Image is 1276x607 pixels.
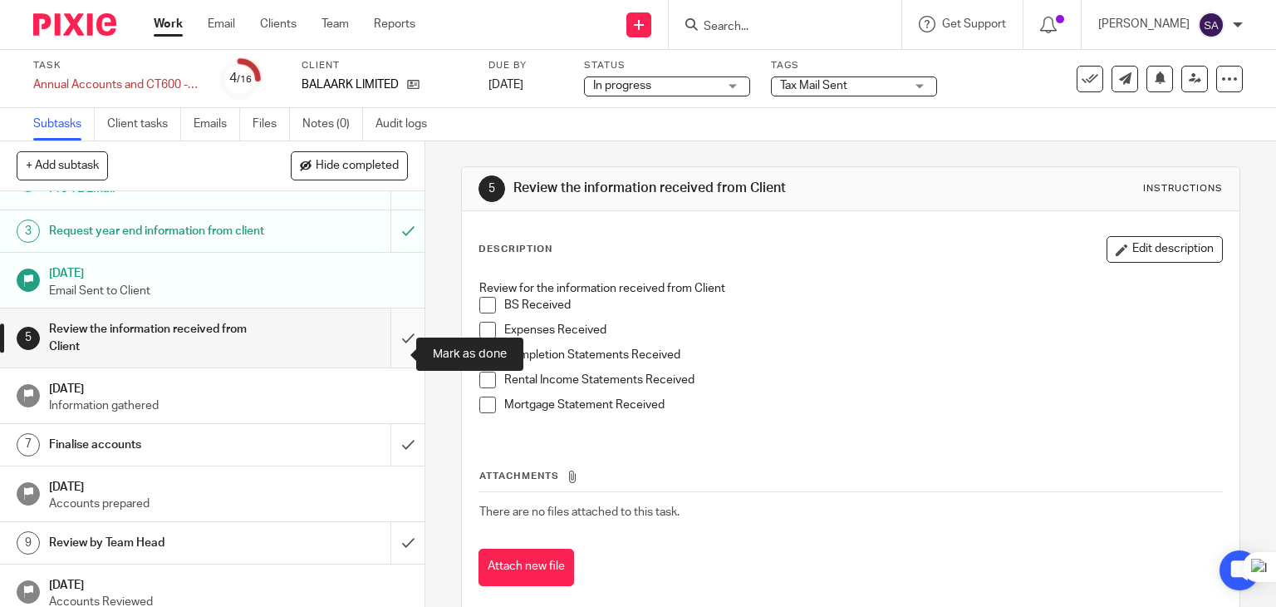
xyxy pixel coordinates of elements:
[375,108,439,141] a: Audit logs
[49,432,266,457] h1: Finalise accounts
[49,283,408,299] p: Email Sent to Client
[302,59,468,72] label: Client
[154,16,183,32] a: Work
[513,180,886,197] h1: Review the information received from Client
[488,59,563,72] label: Due by
[316,160,399,173] span: Hide completed
[49,475,408,496] h1: [DATE]
[17,151,108,180] button: + Add subtask
[1198,12,1224,38] img: svg%3E
[194,108,240,141] a: Emails
[584,59,750,72] label: Status
[504,397,1223,413] p: Mortgage Statement Received
[107,108,181,141] a: Client tasks
[478,175,505,202] div: 5
[504,322,1223,338] p: Expenses Received
[49,219,266,244] h1: Request year end information from client
[504,297,1223,313] p: BS Received
[17,327,40,350] div: 5
[49,496,408,512] p: Accounts prepared
[478,243,552,256] p: Description
[17,531,40,555] div: 9
[321,16,349,32] a: Team
[291,151,408,180] button: Hide completed
[478,549,574,586] button: Attach new file
[17,433,40,456] div: 7
[1143,182,1223,195] div: Instructions
[702,20,851,35] input: Search
[771,59,937,72] label: Tags
[237,75,252,84] small: /16
[253,108,290,141] a: Files
[479,280,1223,297] p: Review for the information received from Client
[374,16,415,32] a: Reports
[49,317,266,359] h1: Review the information received from Client
[49,573,408,594] h1: [DATE]
[49,531,266,555] h1: Review by Team Head
[302,108,363,141] a: Notes (0)
[479,471,559,481] span: Attachments
[479,506,680,518] span: There are no files attached to this task.
[260,16,297,32] a: Clients
[33,108,95,141] a: Subtasks
[49,397,408,414] p: Information gathered
[49,261,408,282] h1: [DATE]
[504,372,1223,388] p: Rental Income Statements Received
[208,16,235,32] a: Email
[33,59,199,72] label: Task
[33,76,199,93] div: Annual Accounts and CT600 - (SPV)
[229,69,252,88] div: 4
[1098,16,1190,32] p: [PERSON_NAME]
[942,18,1006,30] span: Get Support
[780,80,847,91] span: Tax Mail Sent
[504,347,1223,363] p: Completion Statements Received
[17,220,40,243] div: 3
[33,13,116,36] img: Pixie
[488,79,523,91] span: [DATE]
[1107,236,1223,263] button: Edit description
[49,377,408,397] h1: [DATE]
[302,76,399,93] p: BALAARK LIMITED
[593,80,651,91] span: In progress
